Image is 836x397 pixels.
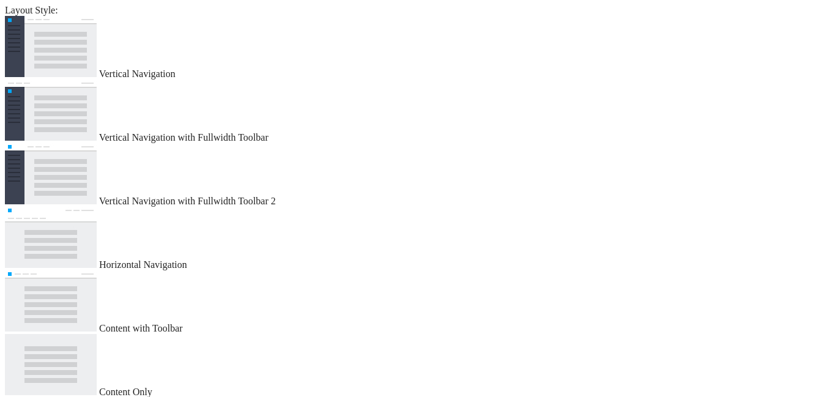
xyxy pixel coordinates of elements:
md-radio-button: Vertical Navigation with Fullwidth Toolbar [5,80,831,143]
img: vertical-nav-with-full-toolbar.jpg [5,80,97,141]
md-radio-button: Horizontal Navigation [5,207,831,270]
img: vertical-nav-with-full-toolbar-2.jpg [5,143,97,204]
span: Vertical Navigation with Fullwidth Toolbar 2 [99,196,276,206]
img: content-only.jpg [5,334,97,395]
img: vertical-nav.jpg [5,16,97,77]
img: content-with-toolbar.jpg [5,270,97,332]
span: Vertical Navigation with Fullwidth Toolbar [99,132,269,143]
md-radio-button: Vertical Navigation with Fullwidth Toolbar 2 [5,143,831,207]
md-radio-button: Vertical Navigation [5,16,831,80]
span: Horizontal Navigation [99,259,187,270]
span: Content Only [99,387,152,397]
span: Vertical Navigation [99,69,176,79]
md-radio-button: Content with Toolbar [5,270,831,334]
img: horizontal-nav.jpg [5,207,97,268]
span: Content with Toolbar [99,323,182,333]
div: Layout Style: [5,5,831,16]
